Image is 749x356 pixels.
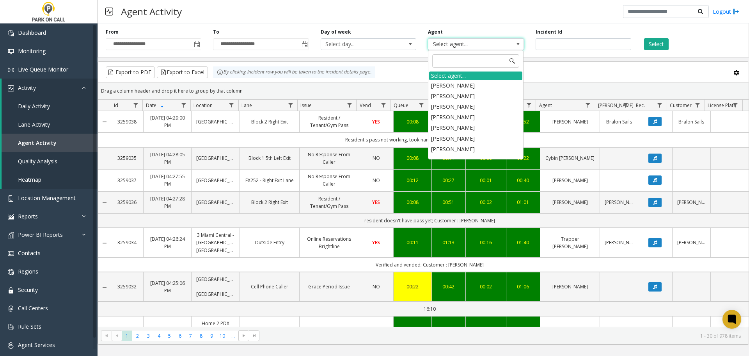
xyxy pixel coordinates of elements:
span: Page 6 [175,331,185,341]
a: Bralon Sails [677,118,706,125]
a: 00:22 [398,283,427,290]
span: Regions [18,268,38,275]
span: Agent [539,102,552,109]
a: [GEOGRAPHIC_DATA] - [GEOGRAPHIC_DATA] [196,275,235,298]
a: Customer Filter Menu [692,100,703,110]
a: Collapse Details [98,119,111,125]
a: Bralon Sails [605,118,633,125]
img: infoIcon.svg [217,69,223,75]
a: 00:42 [437,283,461,290]
span: Security [18,286,38,293]
span: Contacts [18,249,41,257]
a: No Response From Caller [304,151,354,166]
div: 00:02 [470,283,501,290]
span: Lane Activity [18,121,50,128]
a: [PERSON_NAME] [545,283,595,290]
a: Block 1 5th Left Exit [245,154,295,162]
a: Daily Activity [2,97,98,115]
a: No Response From Caller [304,173,354,188]
span: Call Centers [18,304,48,312]
img: 'icon' [8,67,14,73]
li: [PERSON_NAME] [429,144,522,154]
span: Dashboard [18,29,46,36]
span: Location Management [18,194,76,202]
label: From [106,29,119,36]
button: Select [644,38,669,50]
a: Resident / Tenant/Gym Pass [304,195,354,210]
a: [GEOGRAPHIC_DATA]/[GEOGRAPHIC_DATA] [196,177,235,184]
a: 00:40 [511,177,536,184]
span: Customer [670,102,692,109]
span: Rec. [636,102,645,109]
a: [PERSON_NAME] [677,199,706,206]
span: Page 2 [132,331,143,341]
a: Cybin [PERSON_NAME] [545,154,595,162]
div: Data table [98,100,749,327]
a: 01:13 [437,239,461,246]
a: Block 2 Right Exit [245,118,295,125]
a: 00:51 [437,199,461,206]
a: Queue Filter Menu [416,100,426,110]
a: License Plate Filter Menu [730,100,741,110]
a: 3259037 [115,177,138,184]
span: Date [146,102,156,109]
a: Quality Analysis [2,152,98,170]
span: Monitoring [18,47,46,55]
a: 3259038 [115,118,138,125]
a: 00:08 [398,199,427,206]
span: Select day... [321,39,397,50]
a: Date Filter Menu [178,100,189,110]
a: [PERSON_NAME] [545,118,595,125]
li: [PERSON_NAME] [429,112,522,122]
span: NO [373,283,380,290]
a: 3259032 [115,283,138,290]
span: Page 1 [122,331,132,341]
a: [DATE] 04:28:05 PM [148,151,187,166]
a: Resident / Tenant/Gym Pass [304,114,354,129]
a: 00:02 [470,199,501,206]
div: 01:01 [511,199,536,206]
span: Issue [300,102,312,109]
a: [PERSON_NAME] [677,239,706,246]
img: 'icon' [8,30,14,36]
span: Toggle popup [300,39,309,50]
div: Select agent... [429,72,522,80]
span: Page 8 [196,331,206,341]
a: [DATE] 04:29:00 PM [148,114,187,129]
span: Vend [360,102,371,109]
a: NO [364,283,389,290]
a: EX252 - Right Exit Lane [245,177,295,184]
img: pageIcon [105,2,113,21]
span: Quality Analysis [18,157,57,165]
span: Heatmap [18,176,41,183]
img: 'icon' [8,250,14,257]
a: 00:08 [398,154,427,162]
a: Parker Filter Menu [621,100,631,110]
span: Reports [18,213,38,220]
a: Agent Filter Menu [583,100,593,110]
span: Lane [241,102,252,109]
span: Page 5 [164,331,175,341]
a: Home 2 PDX Campus - Lodging Management [196,320,235,350]
a: 00:16 [470,239,501,246]
button: Export to PDF [106,66,155,78]
a: NO [364,177,389,184]
a: 00:01 [470,177,501,184]
img: 'icon' [8,85,14,91]
a: [PERSON_NAME] [545,177,595,184]
img: 'icon' [8,269,14,275]
a: YES [364,199,389,206]
a: Vend Filter Menu [378,100,389,110]
a: 00:27 [437,177,461,184]
span: License Plate [708,102,736,109]
td: 16:10 [111,302,749,316]
div: 00:08 [398,118,427,125]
